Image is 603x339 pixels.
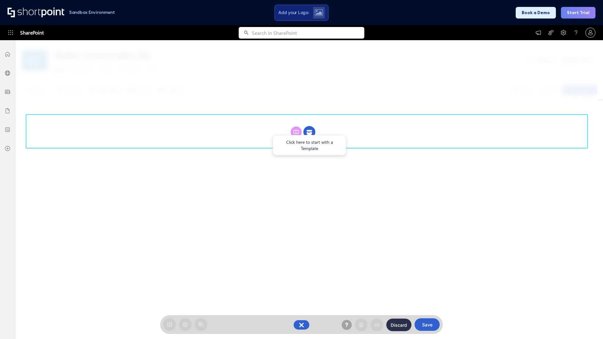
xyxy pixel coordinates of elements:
[516,7,556,19] button: Book a Demo
[315,9,323,16] img: Upload logo
[386,319,411,331] button: Discard
[415,318,440,331] button: Save
[490,266,603,339] iframe: Chat Widget
[252,27,364,39] input: Search in SharePoint
[561,7,595,19] button: Start Trial
[69,11,115,14] h1: Sandbox Environment
[20,25,44,40] span: SharePoint
[278,10,309,15] span: Add your Logo:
